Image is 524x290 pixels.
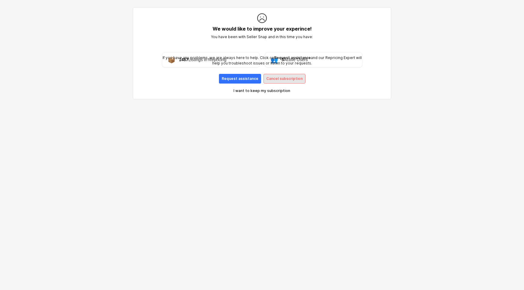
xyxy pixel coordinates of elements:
[141,26,383,32] h5: We would like to improve your experince!
[222,76,258,81] p: Request assistance
[141,34,383,40] p: You have been with Seller Snap and in this time you have:
[264,74,305,84] button: Cancel subscription
[162,55,362,66] p: If you have any problems, we are always here to help. Click on and our Repricing Expert will help...
[266,76,303,81] p: Cancel subscription
[274,55,311,60] strong: Request assistance
[219,74,261,84] button: Request assistance
[182,86,341,96] button: I want to keep my subscription
[233,88,290,93] p: I want to keep my subscription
